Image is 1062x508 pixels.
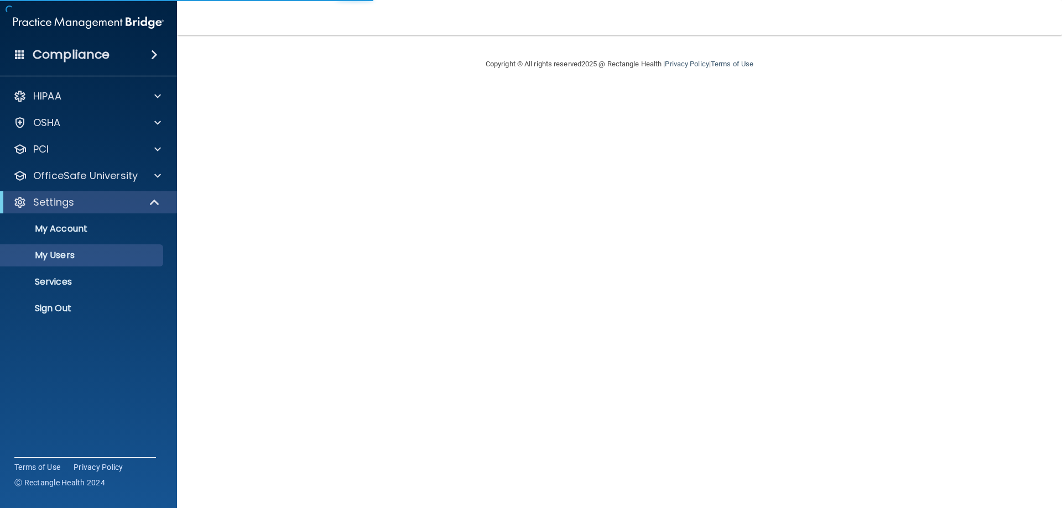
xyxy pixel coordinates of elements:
a: PCI [13,143,161,156]
p: OSHA [33,116,61,129]
div: Copyright © All rights reserved 2025 @ Rectangle Health | | [418,46,821,82]
span: Ⓒ Rectangle Health 2024 [14,477,105,488]
a: Privacy Policy [665,60,709,68]
p: Sign Out [7,303,158,314]
p: HIPAA [33,90,61,103]
a: Settings [13,196,160,209]
p: OfficeSafe University [33,169,138,182]
h4: Compliance [33,47,110,62]
a: Terms of Use [14,462,60,473]
a: HIPAA [13,90,161,103]
a: Terms of Use [711,60,753,68]
a: Privacy Policy [74,462,123,473]
img: PMB logo [13,12,164,34]
p: Services [7,276,158,287]
p: Settings [33,196,74,209]
p: PCI [33,143,49,156]
a: OSHA [13,116,161,129]
p: My Account [7,223,158,234]
a: OfficeSafe University [13,169,161,182]
p: My Users [7,250,158,261]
